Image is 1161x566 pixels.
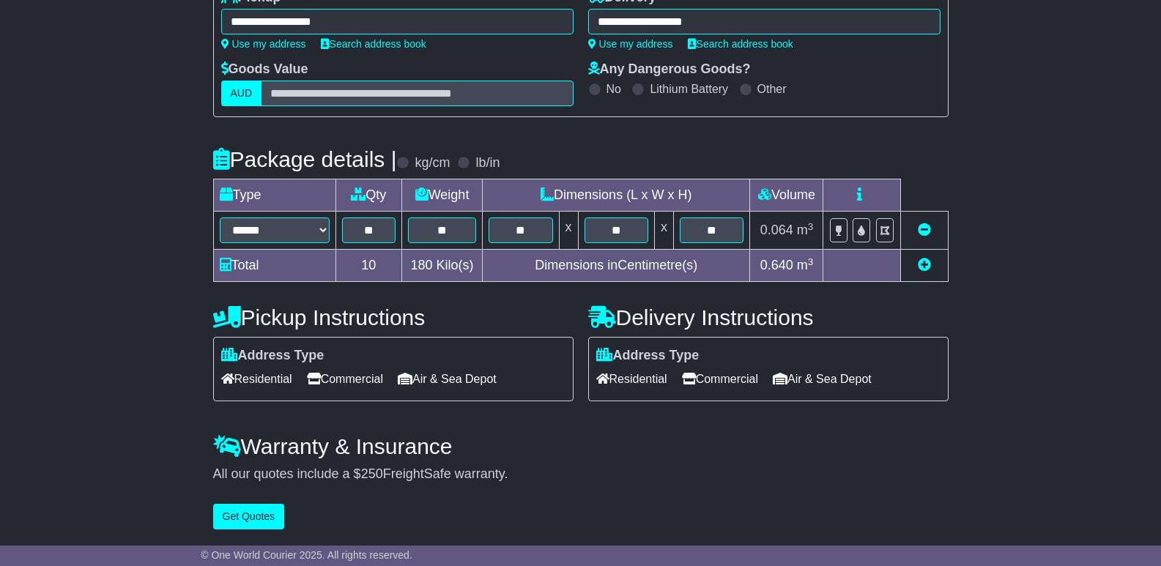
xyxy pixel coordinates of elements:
td: Type [213,179,335,212]
h4: Warranty & Insurance [213,434,949,458]
span: Residential [221,368,292,390]
a: Add new item [918,258,931,272]
span: m [797,223,814,237]
td: Qty [335,179,402,212]
a: Search address book [688,38,793,50]
td: Volume [750,179,823,212]
td: Dimensions (L x W x H) [483,179,750,212]
td: 10 [335,250,402,282]
sup: 3 [808,256,814,267]
a: Use my address [221,38,306,50]
label: Other [757,82,787,96]
a: Remove this item [918,223,931,237]
label: No [607,82,621,96]
td: Total [213,250,335,282]
button: Get Quotes [213,504,285,529]
span: 180 [411,258,433,272]
span: Commercial [682,368,758,390]
span: m [797,258,814,272]
a: Search address book [321,38,426,50]
span: Air & Sea Depot [773,368,872,390]
span: 250 [361,466,383,481]
h4: Delivery Instructions [588,305,949,329]
label: Address Type [596,348,700,364]
div: All our quotes include a $ FreightSafe warranty. [213,466,949,483]
span: Commercial [307,368,383,390]
td: Weight [402,179,483,212]
label: Address Type [221,348,324,364]
span: Air & Sea Depot [398,368,497,390]
label: kg/cm [415,155,450,171]
label: lb/in [475,155,500,171]
td: x [559,212,578,250]
h4: Package details | [213,147,397,171]
label: AUD [221,81,262,106]
span: Residential [596,368,667,390]
span: 0.640 [760,258,793,272]
td: x [654,212,673,250]
td: Dimensions in Centimetre(s) [483,250,750,282]
span: 0.064 [760,223,793,237]
sup: 3 [808,221,814,232]
h4: Pickup Instructions [213,305,574,329]
label: Lithium Battery [650,82,728,96]
td: Kilo(s) [402,250,483,282]
label: Any Dangerous Goods? [588,62,751,78]
span: © One World Courier 2025. All rights reserved. [201,549,412,561]
label: Goods Value [221,62,308,78]
a: Use my address [588,38,673,50]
